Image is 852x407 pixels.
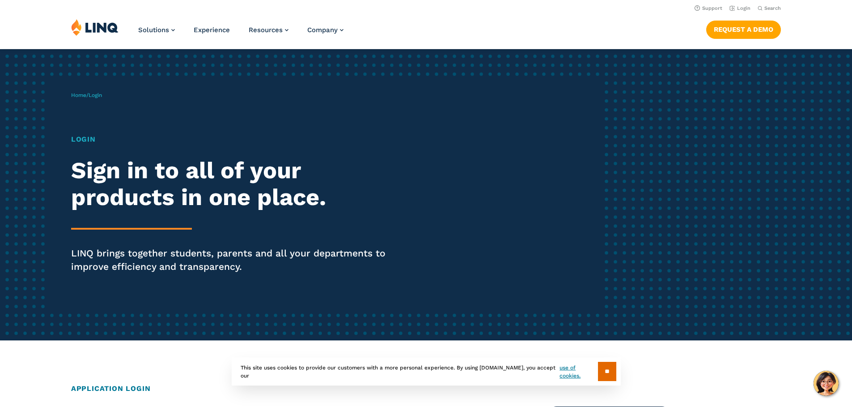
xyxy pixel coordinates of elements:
[71,19,119,36] img: LINQ | K‑12 Software
[138,19,343,48] nav: Primary Navigation
[307,26,343,34] a: Company
[307,26,338,34] span: Company
[758,5,781,12] button: Open Search Bar
[71,157,399,211] h2: Sign in to all of your products in one place.
[71,134,399,145] h1: Login
[71,92,102,98] span: /
[71,247,399,273] p: LINQ brings together students, parents and all your departments to improve efficiency and transpa...
[89,92,102,98] span: Login
[138,26,169,34] span: Solutions
[706,21,781,38] a: Request a Demo
[138,26,175,34] a: Solutions
[560,364,598,380] a: use of cookies.
[249,26,283,34] span: Resources
[232,357,621,386] div: This site uses cookies to provide our customers with a more personal experience. By using [DOMAIN...
[249,26,288,34] a: Resources
[729,5,750,11] a: Login
[71,92,86,98] a: Home
[194,26,230,34] a: Experience
[764,5,781,11] span: Search
[814,371,839,396] button: Hello, have a question? Let’s chat.
[706,19,781,38] nav: Button Navigation
[695,5,722,11] a: Support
